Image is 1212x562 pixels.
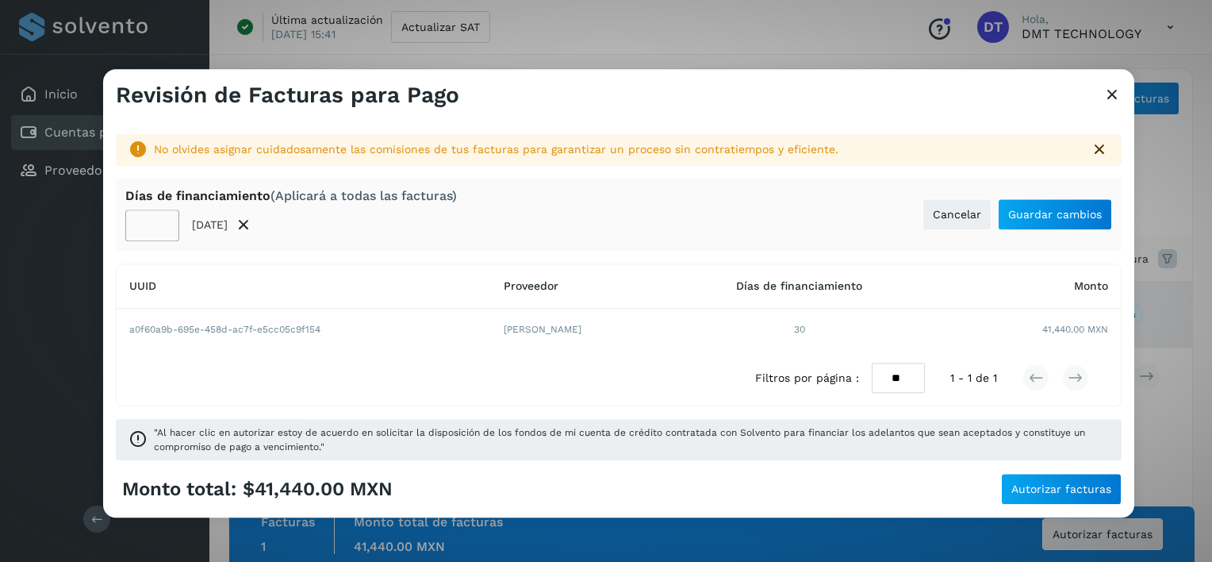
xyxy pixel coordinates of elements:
[1074,280,1108,293] span: Monto
[669,309,930,350] td: 30
[1042,322,1108,337] span: 41,440.00 MXN
[154,426,1109,455] span: "Al hacer clic en autorizar estoy de acuerdo en solicitar la disposición de los fondos de mi cuen...
[1001,474,1122,506] button: Autorizar facturas
[1011,484,1111,495] span: Autorizar facturas
[1008,209,1102,220] span: Guardar cambios
[192,219,228,233] p: [DATE]
[154,141,1077,158] div: No olvides asignar cuidadosamente las comisiones de tus facturas para garantizar un proceso sin c...
[122,478,236,501] span: Monto total:
[950,370,997,387] span: 1 - 1 de 1
[129,280,156,293] span: UUID
[504,280,558,293] span: Proveedor
[270,188,457,203] span: (Aplicará a todas las facturas)
[243,478,393,501] span: $41,440.00 MXN
[736,280,862,293] span: Días de financiamiento
[125,188,457,203] div: Días de financiamiento
[755,370,859,387] span: Filtros por página :
[116,82,459,109] h3: Revisión de Facturas para Pago
[933,209,981,220] span: Cancelar
[922,198,991,230] button: Cancelar
[998,198,1112,230] button: Guardar cambios
[117,309,491,350] td: a0f60a9b-695e-458d-ac7f-e5cc05c9f154
[491,309,669,350] td: [PERSON_NAME]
